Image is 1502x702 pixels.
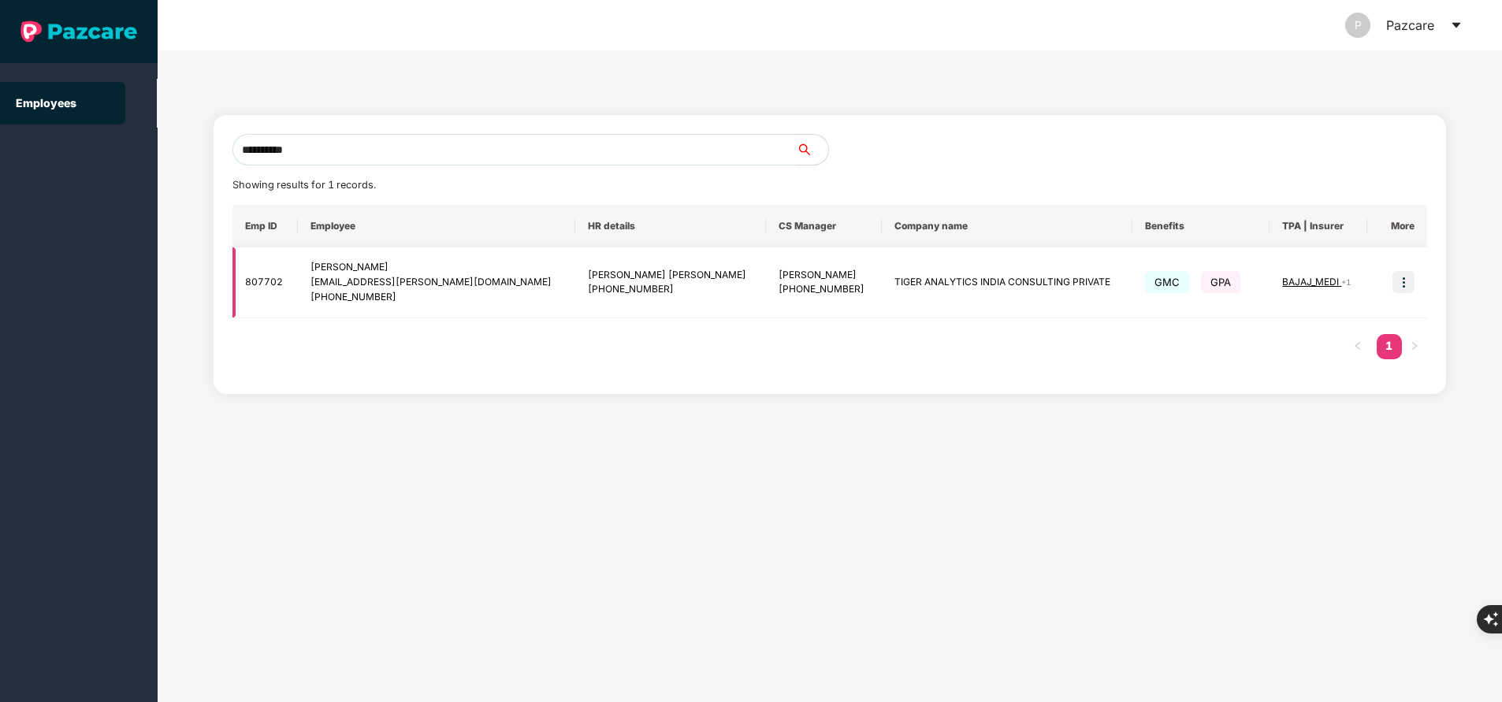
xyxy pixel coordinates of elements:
[575,205,766,247] th: HR details
[779,282,869,297] div: [PHONE_NUMBER]
[1145,271,1189,293] span: GMC
[16,96,76,110] a: Employees
[1402,334,1427,359] button: right
[1282,276,1341,288] span: BAJAJ_MEDI
[796,134,829,165] button: search
[1201,271,1240,293] span: GPA
[232,205,298,247] th: Emp ID
[310,275,562,290] div: [EMAIL_ADDRESS][PERSON_NAME][DOMAIN_NAME]
[779,268,869,283] div: [PERSON_NAME]
[588,282,753,297] div: [PHONE_NUMBER]
[1345,334,1370,359] li: Previous Page
[1132,205,1270,247] th: Benefits
[1353,341,1363,351] span: left
[1450,19,1463,32] span: caret-down
[1377,334,1402,358] a: 1
[310,290,562,305] div: [PHONE_NUMBER]
[882,247,1132,318] td: TIGER ANALYTICS INDIA CONSULTING PRIVATE
[232,179,376,191] span: Showing results for 1 records.
[298,205,574,247] th: Employee
[1392,271,1415,293] img: icon
[766,205,882,247] th: CS Manager
[232,247,298,318] td: 807702
[1341,277,1351,287] span: + 1
[1270,205,1367,247] th: TPA | Insurer
[1367,205,1427,247] th: More
[588,268,753,283] div: [PERSON_NAME] [PERSON_NAME]
[1410,341,1419,351] span: right
[1355,13,1362,38] span: P
[1377,334,1402,359] li: 1
[1402,334,1427,359] li: Next Page
[796,143,828,156] span: search
[1345,334,1370,359] button: left
[882,205,1132,247] th: Company name
[310,260,562,275] div: [PERSON_NAME]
